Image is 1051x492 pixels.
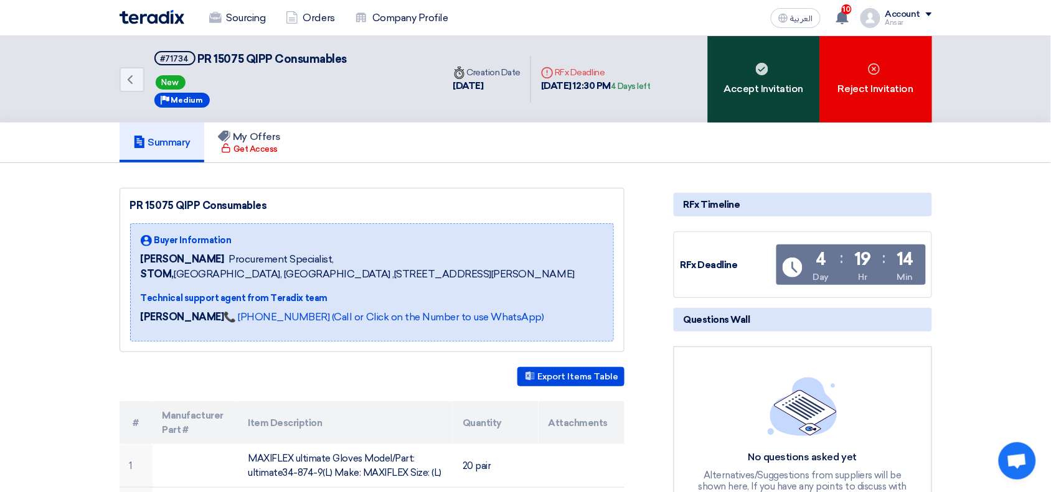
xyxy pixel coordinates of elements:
[541,79,651,93] div: [DATE] 12:30 PM
[791,14,813,23] span: العربية
[816,251,826,268] div: 4
[229,252,334,267] span: Procurement Specialist,
[539,401,624,444] th: Attachments
[154,51,347,67] h5: PR 15075 QIPP Consumables
[141,311,224,323] strong: [PERSON_NAME]
[883,247,886,269] div: :
[860,8,880,28] img: profile_test.png
[120,10,184,24] img: Teradix logo
[517,367,624,386] button: Export Items Table
[840,247,843,269] div: :
[999,442,1036,480] div: Open chat
[120,444,153,488] td: 1
[854,251,871,268] div: 19
[221,143,278,155] div: Get Access
[238,401,453,444] th: Item Description
[154,234,232,247] span: Buyer Information
[238,444,453,488] td: MAXIFLEX ultimate Gloves Model/Part: ultimate34-874-9(L) Make: MAXIFLEX Size: (L)
[813,271,829,284] div: Day
[218,131,281,143] h5: My Offers
[199,4,276,32] a: Sourcing
[204,123,295,162] a: My Offers Get Access
[611,80,651,93] div: 4 Days left
[161,55,189,63] div: #71734
[120,123,205,162] a: Summary
[171,96,204,104] span: Medium
[141,252,224,267] span: [PERSON_NAME]
[141,292,575,305] div: Technical support agent from Teradix team
[453,66,521,79] div: Creation Date
[141,268,174,280] b: STOM,
[771,8,821,28] button: العربية
[133,136,191,149] h5: Summary
[541,66,651,79] div: RFx Deadline
[453,444,539,488] td: 20 pair
[345,4,458,32] a: Company Profile
[842,4,852,14] span: 10
[276,4,345,32] a: Orders
[197,52,347,66] span: PR 15075 QIPP Consumables
[120,401,153,444] th: #
[897,271,913,284] div: Min
[453,401,539,444] th: Quantity
[153,401,238,444] th: Manufacturer Part #
[674,193,932,216] div: RFx Timeline
[130,198,614,213] div: PR 15075 QIPP Consumables
[820,36,932,123] div: Reject Invitation
[897,251,913,268] div: 14
[697,451,908,464] div: No questions asked yet
[768,377,837,435] img: empty_state_list.svg
[684,313,750,327] span: Questions Wall
[681,258,774,272] div: RFx Deadline
[141,267,575,282] span: [GEOGRAPHIC_DATA], [GEOGRAPHIC_DATA] ,[STREET_ADDRESS][PERSON_NAME]
[224,311,544,323] a: 📞 [PHONE_NUMBER] (Call or Click on the Number to use WhatsApp)
[885,9,921,20] div: Account
[859,271,867,284] div: Hr
[453,79,521,93] div: [DATE]
[156,75,186,90] span: New
[885,19,932,26] div: Ansar
[708,36,820,123] div: Accept Invitation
